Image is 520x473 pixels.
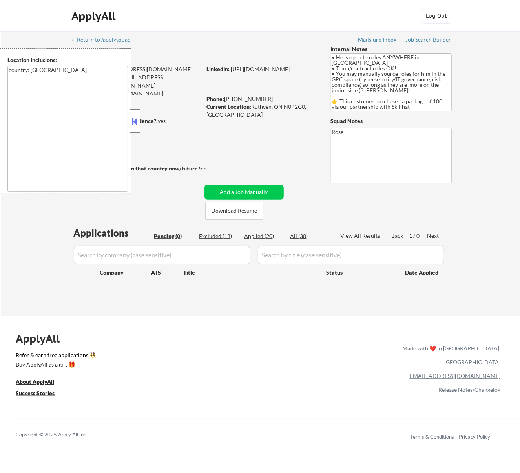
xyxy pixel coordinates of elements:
[409,232,427,240] div: 1 / 0
[406,37,452,42] div: Job Search Builder
[341,232,383,240] div: View All Results
[16,378,54,385] u: About ApplyAll
[154,232,193,240] div: Pending (0)
[7,56,128,64] div: Location Inclusions:
[231,66,290,72] a: [URL][DOMAIN_NAME]
[204,185,284,200] button: Add a Job Manually
[201,165,223,172] div: no
[421,8,452,24] button: Log Out
[290,232,330,240] div: All (38)
[459,434,490,440] a: Privacy Policy
[207,95,318,103] div: [PHONE_NUMBER]
[205,202,263,220] button: Download Resume
[207,66,230,72] strong: LinkedIn:
[331,117,452,125] div: Squad Notes
[16,361,94,370] a: Buy ApplyAll as a gift 🎁
[16,431,106,439] div: Copyright © 2025 Apply All Inc
[74,228,151,238] div: Applications
[244,232,284,240] div: Applied (20)
[258,246,444,264] input: Search by title (case sensitive)
[207,103,318,118] div: Ruthven, ON N0P2G0, [GEOGRAPHIC_DATA]
[331,45,452,53] div: Internal Notes
[71,37,139,44] a: ← Return to /applysquad
[71,51,233,61] div: [PERSON_NAME]
[392,232,404,240] div: Back
[71,37,139,42] div: ← Return to /applysquad
[16,390,55,396] u: Success Stories
[72,9,118,23] div: ApplyAll
[16,332,69,345] div: ApplyAll
[199,232,239,240] div: Excluded (18)
[399,341,500,369] div: Made with ❤️ in [GEOGRAPHIC_DATA], [GEOGRAPHIC_DATA]
[408,372,500,379] a: [EMAIL_ADDRESS][DOMAIN_NAME]
[151,269,184,277] div: ATS
[16,352,238,361] a: Refer & earn free applications 👯‍♀️
[427,232,440,240] div: Next
[207,95,224,102] strong: Phone:
[16,378,65,388] a: About ApplyAll
[358,37,398,44] a: Mailslurp Inbox
[438,386,500,393] a: Release Notes/Changelog
[406,37,452,44] a: Job Search Builder
[184,269,319,277] div: Title
[16,362,94,367] div: Buy ApplyAll as a gift 🎁
[74,246,250,264] input: Search by company (case sensitive)
[16,389,65,399] a: Success Stories
[100,269,151,277] div: Company
[405,269,440,277] div: Date Applied
[207,103,252,110] strong: Current Location:
[327,265,394,279] div: Status
[358,37,398,42] div: Mailslurp Inbox
[410,434,454,440] a: Terms & Conditions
